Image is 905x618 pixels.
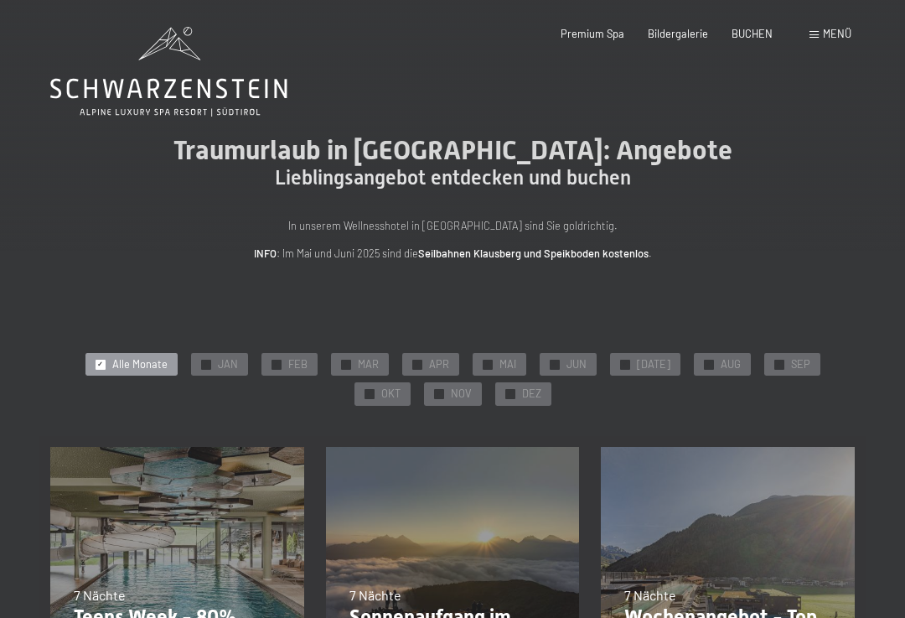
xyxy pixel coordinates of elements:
[732,27,773,40] a: BUCHEN
[522,387,541,402] span: DEZ
[173,134,732,166] span: Traumurlaub in [GEOGRAPHIC_DATA]: Angebote
[637,357,670,372] span: [DATE]
[117,245,788,262] p: : Im Mai und Juni 2025 sind die .
[499,357,516,372] span: MAI
[566,357,587,372] span: JUN
[648,27,708,40] a: Bildergalerie
[381,387,401,402] span: OKT
[706,360,711,369] span: ✓
[561,27,624,40] a: Premium Spa
[117,217,788,234] p: In unserem Wellnesshotel in [GEOGRAPHIC_DATA] sind Sie goldrichtig.
[624,587,676,603] span: 7 Nächte
[791,357,810,372] span: SEP
[418,247,649,260] strong: Seilbahnen Klausberg und Speikboden kostenlos
[97,360,103,369] span: ✓
[203,360,209,369] span: ✓
[484,360,490,369] span: ✓
[507,390,513,399] span: ✓
[254,247,277,260] strong: INFO
[451,387,472,402] span: NOV
[551,360,557,369] span: ✓
[275,166,631,190] span: Lieblingsangebot entdecken und buchen
[776,360,782,369] span: ✓
[721,357,741,372] span: AUG
[112,357,168,372] span: Alle Monate
[74,587,126,603] span: 7 Nächte
[436,390,442,399] span: ✓
[622,360,628,369] span: ✓
[349,587,401,603] span: 7 Nächte
[218,357,238,372] span: JAN
[823,27,851,40] span: Menü
[273,360,279,369] span: ✓
[366,390,372,399] span: ✓
[429,357,449,372] span: APR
